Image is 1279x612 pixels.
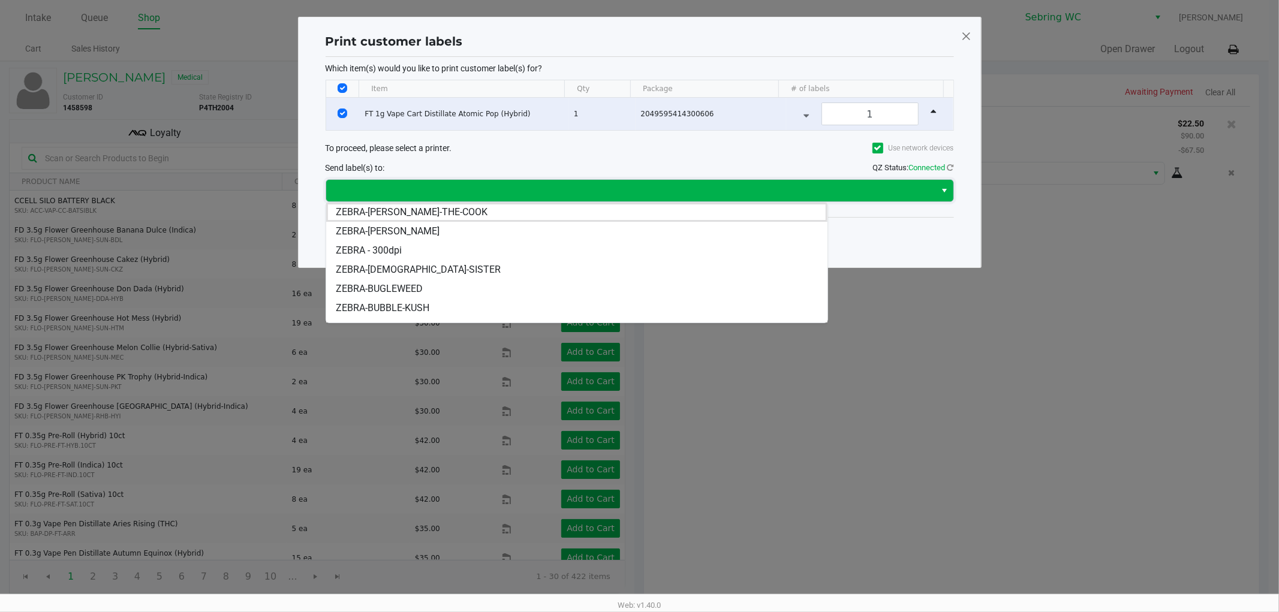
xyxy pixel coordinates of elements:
p: Which item(s) would you like to print customer label(s) for? [326,63,954,74]
th: Qty [564,80,630,98]
td: FT 1g Vape Cart Distillate Atomic Pop (Hybrid) [359,98,568,130]
span: ZEBRA-BUGLEWEED [336,282,423,296]
input: Select Row [338,108,347,118]
input: Select All Rows [338,83,347,93]
td: 1 [568,98,636,130]
span: ZEBRA-BUDDAHS-LOVE [336,320,437,334]
th: # of labels [778,80,943,98]
th: Package [630,80,778,98]
div: Data table [326,80,953,130]
span: ZEBRA-[PERSON_NAME]-THE-COOK [336,205,487,219]
span: Web: v1.40.0 [618,601,661,610]
span: To proceed, please select a printer. [326,143,452,153]
span: Connected [909,163,946,172]
label: Use network devices [872,143,954,153]
h1: Print customer labels [326,32,463,50]
th: Item [359,80,564,98]
td: 2049595414300606 [636,98,786,130]
button: Select [936,180,953,201]
span: QZ Status: [873,163,954,172]
span: ZEBRA-[DEMOGRAPHIC_DATA]-SISTER [336,263,501,277]
span: ZEBRA-[PERSON_NAME] [336,224,440,239]
span: ZEBRA-BUBBLE-KUSH [336,301,429,315]
span: Send label(s) to: [326,163,385,173]
span: ZEBRA - 300dpi [336,243,402,258]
